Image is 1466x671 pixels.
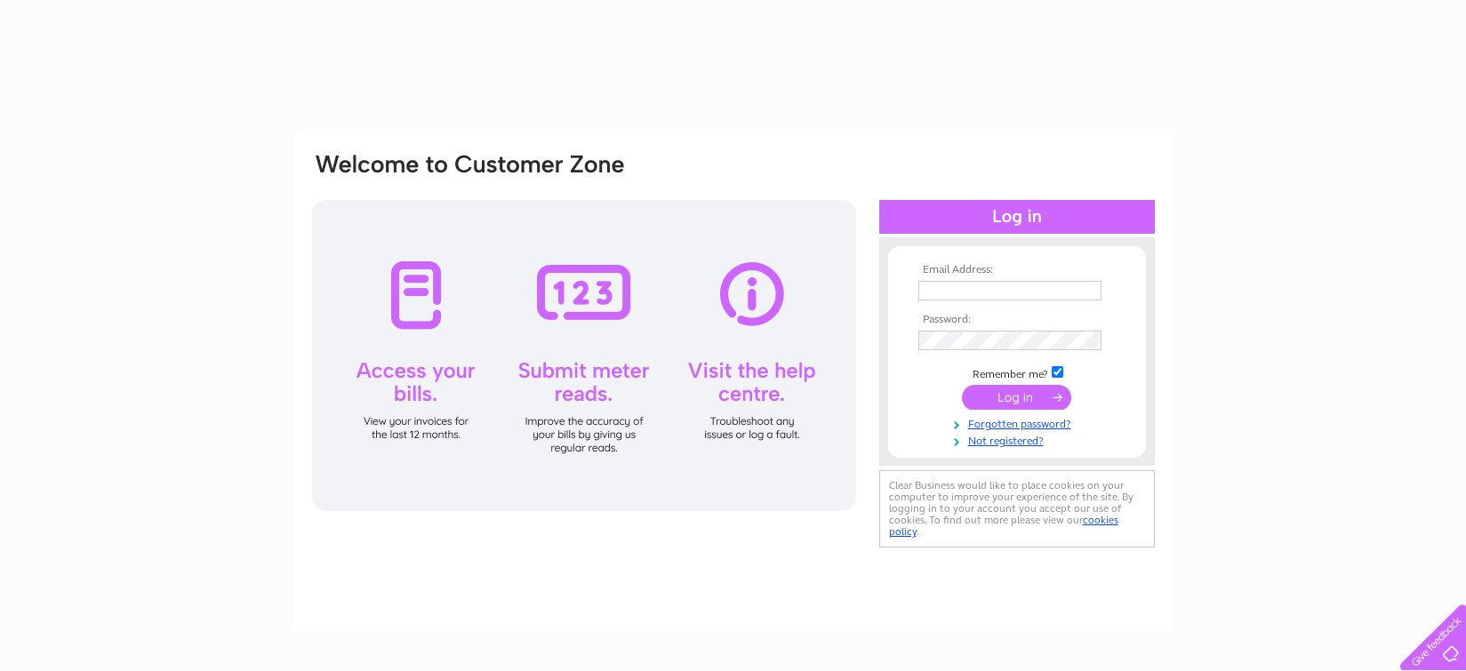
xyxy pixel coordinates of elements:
[889,514,1118,538] a: cookies policy
[914,264,1120,276] th: Email Address:
[918,431,1120,448] a: Not registered?
[962,385,1071,410] input: Submit
[914,363,1120,381] td: Remember me?
[879,470,1155,547] div: Clear Business would like to place cookies on your computer to improve your experience of the sit...
[914,314,1120,326] th: Password:
[918,414,1120,431] a: Forgotten password?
